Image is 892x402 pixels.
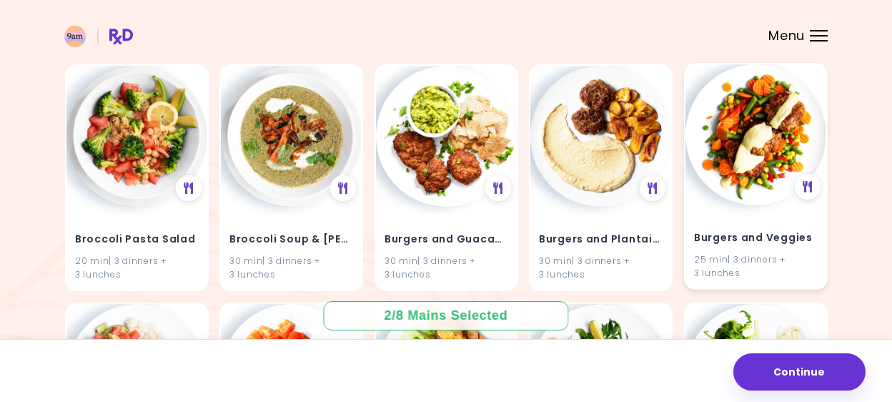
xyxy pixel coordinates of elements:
[794,173,820,199] div: See Meal Plan
[330,175,356,200] div: See Meal Plan
[640,175,665,200] div: See Meal Plan
[385,228,508,251] h4: Burgers and Guacamole
[733,353,866,391] button: Continue
[75,254,199,281] div: 20 min | 3 dinners + 3 lunches
[485,175,510,200] div: See Meal Plan
[539,254,663,281] div: 30 min | 3 dinners + 3 lunches
[229,228,353,251] h4: Broccoli Soup & Carrot Bacon
[374,307,518,325] div: 2 / 8 Mains Selected
[694,227,818,250] h4: Burgers and Veggies
[768,29,805,42] span: Menu
[539,228,663,251] h4: Burgers and Plantains
[385,254,508,281] div: 30 min | 3 dinners + 3 lunches
[75,228,199,251] h4: Broccoli Pasta Salad
[175,175,201,200] div: See Meal Plan
[64,26,133,47] img: RxDiet
[694,253,818,280] div: 25 min | 3 dinners + 3 lunches
[229,254,353,281] div: 30 min | 3 dinners + 3 lunches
